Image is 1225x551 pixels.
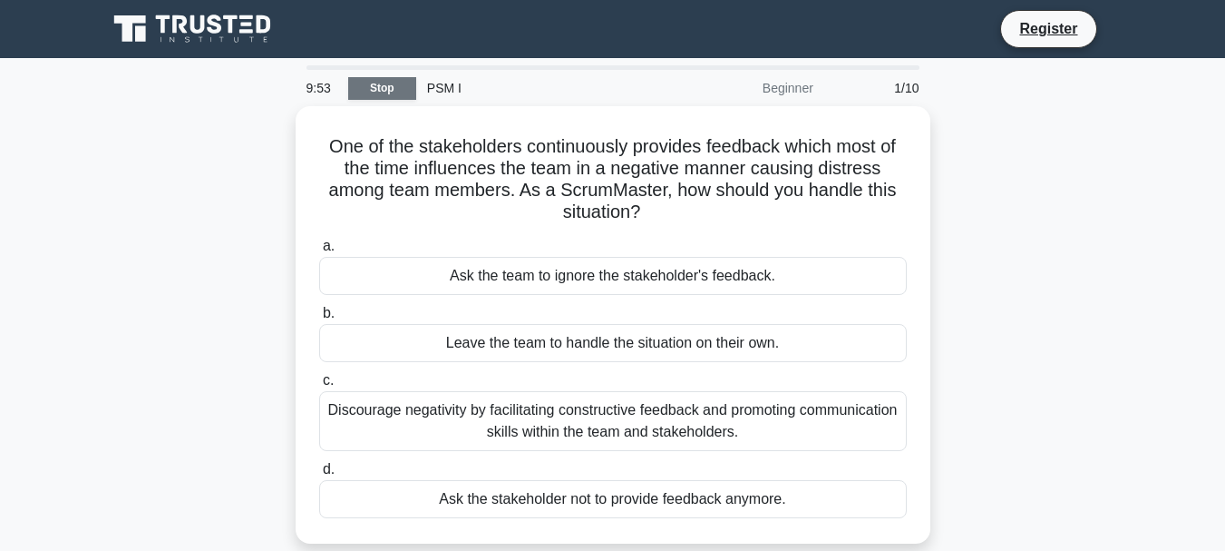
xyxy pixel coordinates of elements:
[323,305,335,320] span: b.
[319,257,907,295] div: Ask the team to ignore the stakeholder's feedback.
[317,135,909,224] h5: One of the stakeholders continuously provides feedback which most of the time influences the team...
[416,70,666,106] div: PSM I
[323,238,335,253] span: a.
[296,70,348,106] div: 9:53
[348,77,416,100] a: Stop
[319,324,907,362] div: Leave the team to handle the situation on their own.
[824,70,930,106] div: 1/10
[323,461,335,477] span: d.
[319,391,907,451] div: Discourage negativity by facilitating constructive feedback and promoting communication skills wi...
[1008,17,1088,40] a: Register
[666,70,824,106] div: Beginner
[319,480,907,518] div: Ask the stakeholder not to provide feedback anymore.
[323,372,334,388] span: c.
